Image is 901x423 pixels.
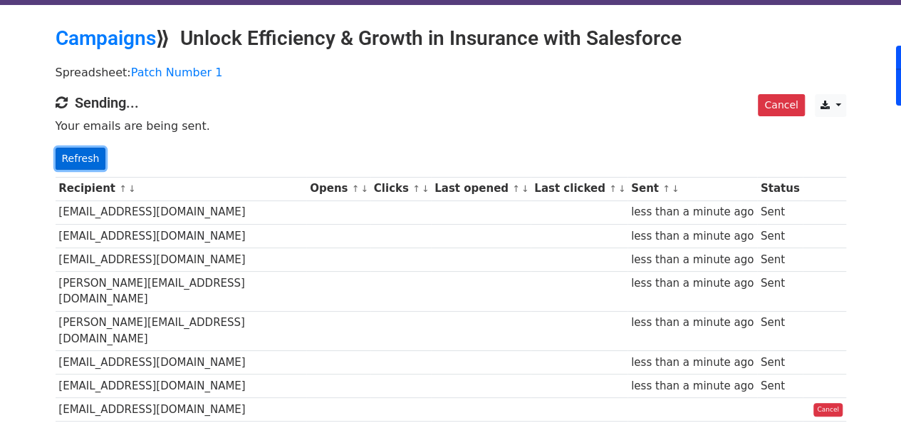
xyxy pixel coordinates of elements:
iframe: Chat Widget [830,355,901,423]
div: less than a minute ago [631,355,754,371]
td: Sent [757,311,803,351]
th: Status [757,177,803,200]
a: ↑ [352,183,360,194]
th: Recipient [56,177,307,200]
a: ↓ [128,183,136,194]
td: [PERSON_NAME][EMAIL_ADDRESS][DOMAIN_NAME] [56,271,307,311]
td: Sent [757,200,803,224]
th: Sent [627,177,757,200]
a: ↓ [422,183,429,194]
td: Sent [757,271,803,311]
td: [EMAIL_ADDRESS][DOMAIN_NAME] [56,374,307,398]
div: less than a minute ago [631,378,754,394]
p: Spreadsheet: [56,65,846,80]
p: Your emails are being sent. [56,118,846,133]
a: ↓ [672,183,679,194]
a: ↑ [609,183,617,194]
td: [EMAIL_ADDRESS][DOMAIN_NAME] [56,224,307,248]
h2: ⟫ Unlock Efficiency & Growth in Insurance with Salesforce [56,26,846,51]
td: [EMAIL_ADDRESS][DOMAIN_NAME] [56,351,307,374]
a: ↑ [119,183,127,194]
div: less than a minute ago [631,204,754,220]
td: [EMAIL_ADDRESS][DOMAIN_NAME] [56,200,307,224]
div: less than a minute ago [631,315,754,331]
div: less than a minute ago [631,275,754,292]
td: [EMAIL_ADDRESS][DOMAIN_NAME] [56,248,307,271]
a: Cancel [758,94,804,116]
th: Last opened [431,177,531,200]
a: Patch Number 1 [131,66,223,79]
a: ↓ [360,183,368,194]
a: ↓ [618,183,626,194]
th: Clicks [370,177,431,200]
th: Last clicked [531,177,627,200]
td: [EMAIL_ADDRESS][DOMAIN_NAME] [56,398,307,422]
a: Refresh [56,148,106,170]
a: ↓ [521,183,529,194]
a: ↑ [412,183,420,194]
a: Campaigns [56,26,156,50]
h4: Sending... [56,94,846,111]
a: ↑ [512,183,520,194]
td: Sent [757,248,803,271]
a: Cancel [813,403,843,417]
div: less than a minute ago [631,252,754,268]
td: Sent [757,224,803,248]
th: Opens [306,177,370,200]
div: less than a minute ago [631,228,754,245]
td: Sent [757,374,803,398]
td: [PERSON_NAME][EMAIL_ADDRESS][DOMAIN_NAME] [56,311,307,351]
a: ↑ [662,183,670,194]
td: Sent [757,351,803,374]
